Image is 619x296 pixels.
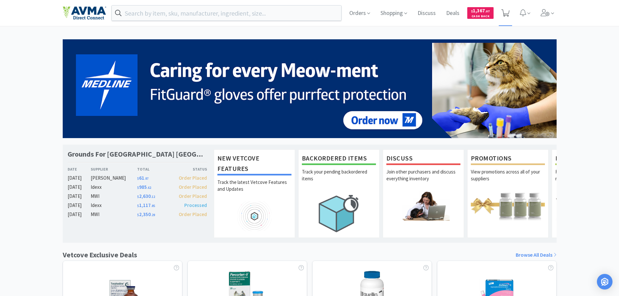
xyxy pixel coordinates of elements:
[63,39,557,138] img: 5b85490d2c9a43ef9873369d65f5cc4c_481.png
[151,213,155,217] span: . 29
[68,183,207,191] a: [DATE]Idexx$985.62Order Placed
[68,192,91,200] div: [DATE]
[137,175,148,181] span: 61
[386,191,460,221] img: hero_discuss.png
[137,184,151,190] span: 985
[63,249,137,261] h1: Vetcove Exclusive Deals
[172,166,207,172] div: Status
[485,9,490,13] span: . 07
[471,9,473,13] span: $
[68,201,91,209] div: [DATE]
[298,149,380,238] a: Backordered ItemsTrack your pending backordered items
[179,175,207,181] span: Order Placed
[471,153,545,165] h1: Promotions
[151,195,155,199] span: . 12
[217,153,291,175] h1: New Vetcove Features
[68,211,207,218] a: [DATE]MWI$2,350.29Order Placed
[63,6,106,20] img: e4e33dab9f054f5782a47901c742baa9_102.png
[137,166,172,172] div: Total
[302,153,376,165] h1: Backordered Items
[91,174,137,182] div: [PERSON_NAME]
[471,191,545,221] img: hero_promotions.png
[467,149,548,238] a: PromotionsView promotions across all of your suppliers
[91,211,137,218] div: MWI
[137,186,139,190] span: $
[137,213,139,217] span: $
[184,202,207,208] span: Processed
[179,184,207,190] span: Order Placed
[68,174,207,182] a: [DATE][PERSON_NAME]$61.87Order Placed
[386,153,460,165] h1: Discuss
[179,211,207,217] span: Order Placed
[68,192,207,200] a: [DATE]MWI$2,630.12Order Placed
[68,166,91,172] div: Date
[91,166,137,172] div: Supplier
[302,191,376,236] img: hero_backorders.png
[471,7,490,14] span: 1,367
[91,192,137,200] div: MWI
[179,193,207,199] span: Order Placed
[91,183,137,191] div: Idexx
[471,168,545,191] p: View promotions across all of your suppliers
[68,149,207,159] h1: Grounds For [GEOGRAPHIC_DATA] [GEOGRAPHIC_DATA]
[467,4,494,22] a: $1,367.07Cash Back
[144,176,148,181] span: . 87
[147,186,151,190] span: . 62
[68,211,91,218] div: [DATE]
[137,204,139,208] span: $
[217,201,291,231] img: hero_feature_roadmap.png
[383,149,464,238] a: DiscussJoin other purchasers and discuss everything inventory
[68,201,207,209] a: [DATE]Idexx$1,117.85Processed
[137,176,139,181] span: $
[91,201,137,209] div: Idexx
[217,179,291,201] p: Track the latest Vetcove Features and Updates
[415,10,438,16] a: Discuss
[68,183,91,191] div: [DATE]
[137,202,155,208] span: 1,117
[137,195,139,199] span: $
[386,168,460,191] p: Join other purchasers and discuss everything inventory
[597,274,613,290] div: Open Intercom Messenger
[137,211,155,217] span: 2,350
[471,15,490,19] span: Cash Back
[516,251,557,259] a: Browse All Deals
[68,174,91,182] div: [DATE]
[112,6,342,20] input: Search by item, sku, manufacturer, ingredient, size...
[444,10,462,16] a: Deals
[214,149,295,238] a: New Vetcove FeaturesTrack the latest Vetcove Features and Updates
[151,204,155,208] span: . 85
[137,193,155,199] span: 2,630
[302,168,376,191] p: Track your pending backordered items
